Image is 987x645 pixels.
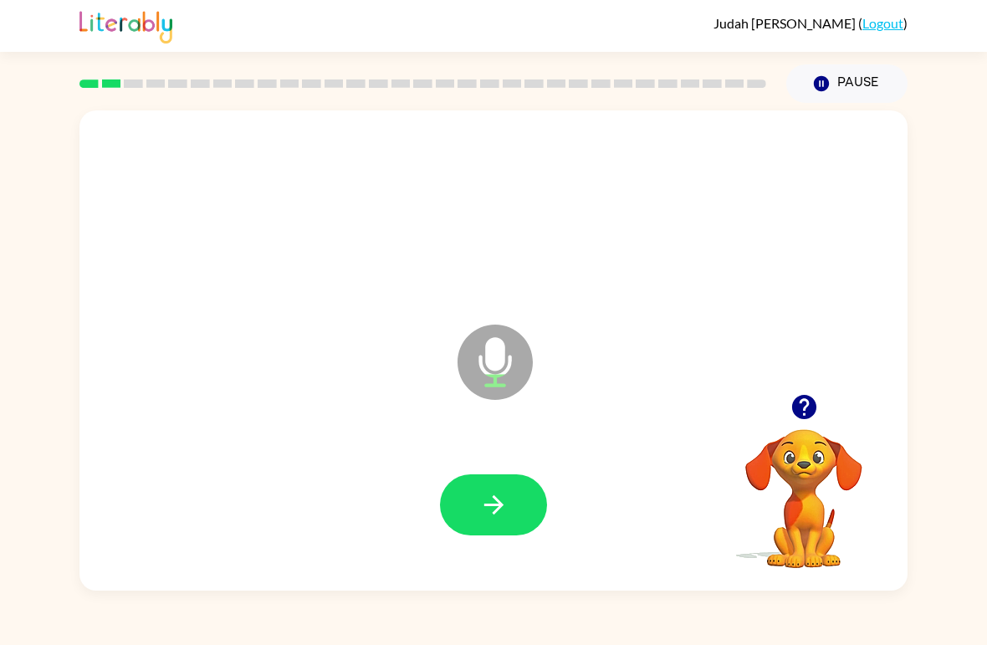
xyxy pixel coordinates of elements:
[786,64,908,103] button: Pause
[713,15,908,31] div: ( )
[713,15,858,31] span: Judah [PERSON_NAME]
[720,403,887,571] video: Your browser must support playing .mp4 files to use Literably. Please try using another browser.
[862,15,903,31] a: Logout
[79,7,172,44] img: Literably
